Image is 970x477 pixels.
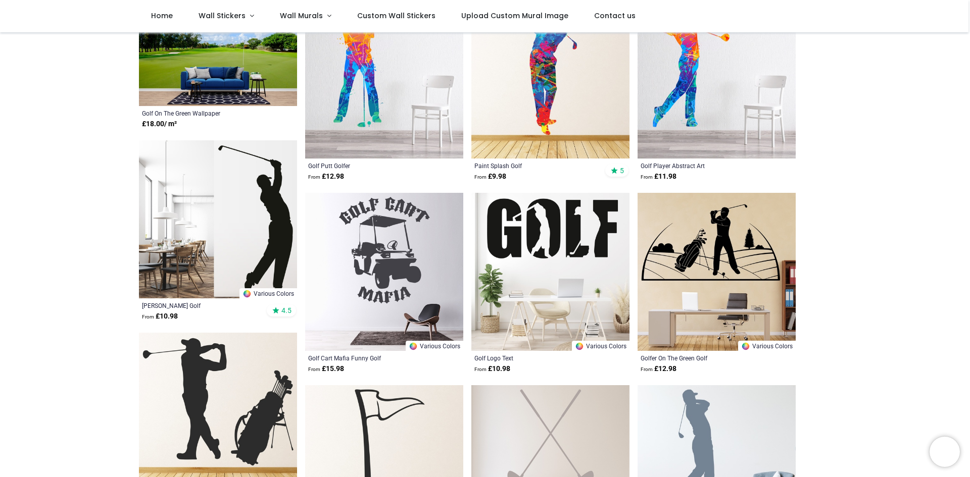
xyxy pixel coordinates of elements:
[461,11,568,21] span: Upload Custom Mural Image
[474,162,596,170] a: Paint Splash Golf
[199,11,246,21] span: Wall Stickers
[308,354,430,362] a: Golf Cart Mafia Funny Golf
[638,193,796,351] img: Golfer On The Green Golf Wall Sticker
[471,193,629,351] img: Golf Logo Text Wall Sticker
[142,311,178,322] strong: £ 10.98
[620,166,624,175] span: 5
[308,172,344,182] strong: £ 12.98
[142,109,264,117] a: Golf On The Green Wallpaper
[280,11,323,21] span: Wall Murals
[474,364,510,374] strong: £ 10.98
[930,437,960,467] iframe: Brevo live chat
[142,119,177,129] strong: £ 18.00 / m²
[641,364,676,374] strong: £ 12.98
[308,162,430,170] a: Golf Putt Golfer
[641,172,676,182] strong: £ 11.98
[281,306,292,315] span: 4.5
[406,341,463,351] a: Various Colors
[142,301,264,309] a: [PERSON_NAME] Golf
[575,342,584,351] img: Color Wheel
[151,11,173,21] span: Home
[139,140,297,298] img: Tiger Woods Golf Wall Sticker
[738,341,796,351] a: Various Colors
[308,366,320,372] span: From
[305,193,463,351] img: Golf Cart Mafia Funny Golf Wall Sticker
[641,162,762,170] a: Golf Player Abstract Art
[741,342,750,351] img: Color Wheel
[474,172,506,182] strong: £ 9.98
[308,174,320,180] span: From
[357,11,435,21] span: Custom Wall Stickers
[139,1,297,107] img: Golf On The Green Wall Mural Wallpaper
[638,1,796,158] img: Golf Player Abstract Art Wall Sticker
[308,364,344,374] strong: £ 15.98
[305,1,463,158] img: Golf Putt Golfer Wall Sticker
[641,174,653,180] span: From
[474,354,596,362] a: Golf Logo Text
[409,342,418,351] img: Color Wheel
[142,314,154,320] span: From
[471,1,629,158] img: Paint Splash Golf Wall Sticker
[594,11,636,21] span: Contact us
[474,174,487,180] span: From
[641,366,653,372] span: From
[572,341,629,351] a: Various Colors
[474,366,487,372] span: From
[641,354,762,362] a: Golfer On The Green Golf
[239,288,297,298] a: Various Colors
[243,289,252,298] img: Color Wheel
